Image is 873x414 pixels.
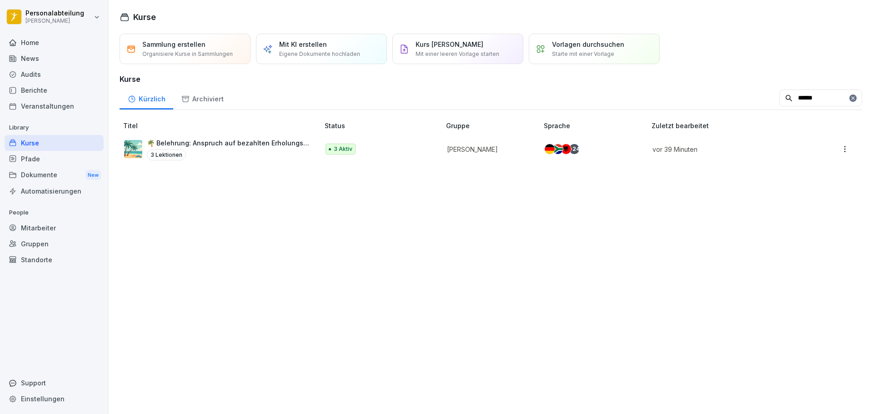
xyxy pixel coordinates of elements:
[416,50,499,58] p: Mit einer leeren Vorlage starten
[5,220,104,236] a: Mitarbeiter
[416,40,483,49] p: Kurs [PERSON_NAME]
[25,18,84,24] p: [PERSON_NAME]
[5,252,104,268] a: Standorte
[133,11,156,23] h1: Kurse
[5,66,104,82] a: Audits
[325,121,442,130] p: Status
[124,140,142,158] img: s9mc00x6ussfrb3lxoajtb4r.png
[5,82,104,98] a: Berichte
[561,144,571,154] img: al.svg
[123,121,321,130] p: Titel
[652,121,808,130] p: Zuletzt bearbeitet
[5,391,104,407] a: Einstellungen
[5,375,104,391] div: Support
[446,121,540,130] p: Gruppe
[120,86,173,110] a: Kürzlich
[5,205,104,220] p: People
[552,50,614,58] p: Starte mit einer Vorlage
[447,145,529,154] p: [PERSON_NAME]
[334,145,352,153] p: 3 Aktiv
[5,236,104,252] a: Gruppen
[5,167,104,184] a: DokumenteNew
[652,145,798,154] p: vor 39 Minuten
[553,144,563,154] img: za.svg
[120,74,862,85] h3: Kurse
[85,170,101,180] div: New
[142,50,233,58] p: Organisiere Kurse in Sammlungen
[147,138,310,148] p: 🌴 Belehrung: Anspruch auf bezahlten Erholungsurlaub und [PERSON_NAME]
[545,144,555,154] img: de.svg
[5,135,104,151] a: Kurse
[5,35,104,50] a: Home
[569,144,579,154] div: + 24
[5,120,104,135] p: Library
[544,121,648,130] p: Sprache
[279,50,360,58] p: Eigene Dokumente hochladen
[25,10,84,17] p: Personalabteilung
[5,50,104,66] a: News
[5,167,104,184] div: Dokumente
[279,40,327,49] p: Mit KI erstellen
[5,183,104,199] a: Automatisierungen
[5,98,104,114] a: Veranstaltungen
[552,40,624,49] p: Vorlagen durchsuchen
[173,86,231,110] a: Archiviert
[147,150,186,160] p: 3 Lektionen
[5,151,104,167] a: Pfade
[142,40,206,49] p: Sammlung erstellen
